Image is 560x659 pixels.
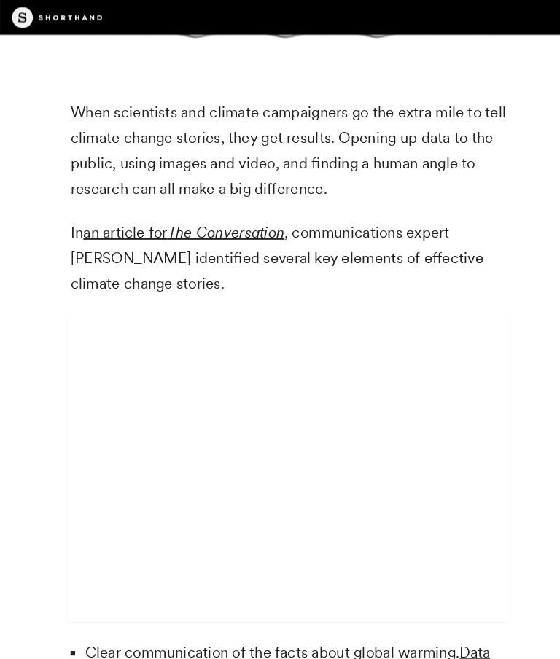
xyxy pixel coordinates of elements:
[12,7,99,27] img: The Craft
[65,305,495,604] iframe: Powerful, local stories can inspire us to take action on climate change
[69,213,491,287] p: In , communications expert [PERSON_NAME] identified several key elements of effective climate cha...
[163,217,276,234] em: The Conversation
[81,217,276,234] a: an article forThe Conversation
[69,96,491,195] p: When scientists and climate campaigners go the extra mile to tell climate change stories, they ge...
